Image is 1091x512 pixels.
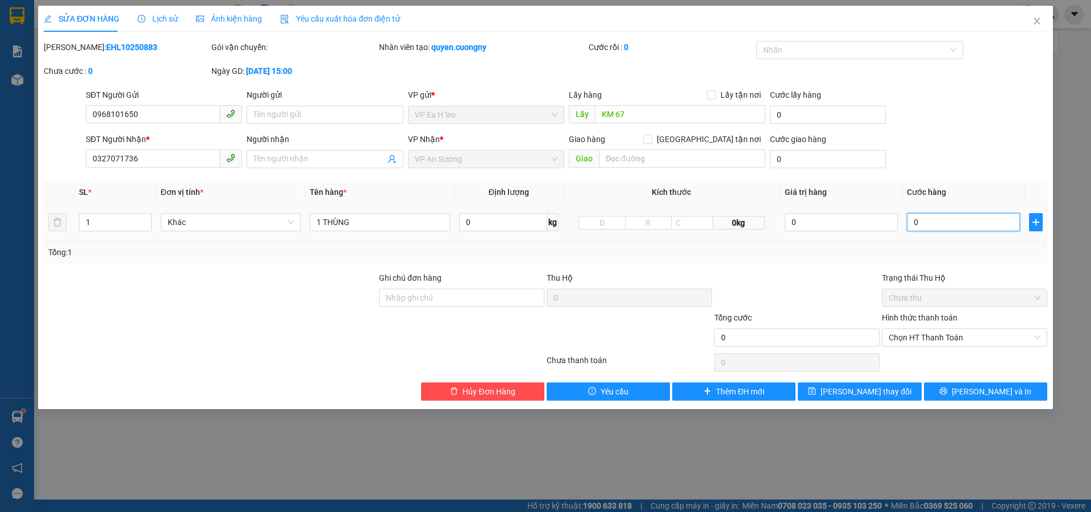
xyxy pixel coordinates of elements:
[415,106,557,123] span: VP Ea H`leo
[713,216,765,230] span: 0kg
[86,89,242,101] div: SĐT Người Gửi
[671,216,713,230] input: C
[463,385,515,398] span: Hủy Đơn Hàng
[138,14,178,23] span: Lịch sử
[168,214,294,231] span: Khác
[388,155,397,164] span: user-add
[1032,16,1042,26] span: close
[310,213,450,231] input: VD: Bàn, Ghế
[547,213,559,231] span: kg
[247,89,403,101] div: Người gửi
[280,14,400,23] span: Yêu cầu xuất hóa đơn điện tử
[88,66,93,76] b: 0
[44,41,209,53] div: [PERSON_NAME]:
[408,135,440,144] span: VP Nhận
[889,329,1040,346] span: Chọn HT Thanh Toán
[889,289,1040,306] span: Chưa thu
[79,188,88,197] span: SL
[770,135,826,144] label: Cước giao hàng
[770,150,886,168] input: Cước giao hàng
[1021,6,1053,38] button: Close
[44,15,52,23] span: edit
[196,15,204,23] span: picture
[569,149,599,168] span: Giao
[86,133,242,145] div: SĐT Người Nhận
[247,133,403,145] div: Người nhận
[716,385,764,398] span: Thêm ĐH mới
[652,133,765,145] span: [GEOGRAPHIC_DATA] tận nơi
[569,135,605,144] span: Giao hàng
[924,382,1047,401] button: printer[PERSON_NAME] và In
[952,385,1031,398] span: [PERSON_NAME] và In
[489,188,529,197] span: Định lượng
[569,105,595,123] span: Lấy
[280,15,289,24] img: icon
[379,273,442,282] label: Ghi chú đơn hàng
[196,14,262,23] span: Ảnh kiện hàng
[211,41,377,53] div: Gói vận chuyển:
[226,153,235,163] span: phone
[310,188,347,197] span: Tên hàng
[882,313,957,322] label: Hình thức thanh toán
[1029,213,1043,231] button: plus
[211,65,377,77] div: Ngày GD:
[599,149,765,168] input: Dọc đường
[703,387,711,396] span: plus
[785,188,827,197] span: Giá trị hàng
[716,89,765,101] span: Lấy tận nơi
[44,14,119,23] span: SỬA ĐƠN HÀNG
[106,43,157,52] b: EHL10250883
[421,382,544,401] button: deleteHủy Đơn Hàng
[226,109,235,118] span: phone
[44,65,209,77] div: Chưa cước :
[48,213,66,231] button: delete
[907,188,946,197] span: Cước hàng
[588,387,596,396] span: exclamation-circle
[415,151,557,168] span: VP An Sương
[138,15,145,23] span: clock-circle
[431,43,486,52] b: quyen.cuongny
[547,382,670,401] button: exclamation-circleYêu cầu
[882,272,1047,284] div: Trạng thái Thu Hộ
[569,90,602,99] span: Lấy hàng
[821,385,911,398] span: [PERSON_NAME] thay đổi
[714,313,752,322] span: Tổng cước
[624,43,628,52] b: 0
[545,354,713,374] div: Chưa thanh toán
[798,382,921,401] button: save[PERSON_NAME] thay đổi
[450,387,458,396] span: delete
[578,216,625,230] input: D
[672,382,796,401] button: plusThêm ĐH mới
[161,188,203,197] span: Đơn vị tính
[379,289,544,307] input: Ghi chú đơn hàng
[770,90,821,99] label: Cước lấy hàng
[770,106,886,124] input: Cước lấy hàng
[589,41,754,53] div: Cước rồi :
[595,105,765,123] input: Dọc đường
[625,216,672,230] input: R
[246,66,292,76] b: [DATE] 15:00
[1030,218,1042,227] span: plus
[408,89,564,101] div: VP gửi
[939,387,947,396] span: printer
[652,188,691,197] span: Kích thước
[547,273,573,282] span: Thu Hộ
[379,41,586,53] div: Nhân viên tạo:
[808,387,816,396] span: save
[48,246,421,259] div: Tổng: 1
[601,385,628,398] span: Yêu cầu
